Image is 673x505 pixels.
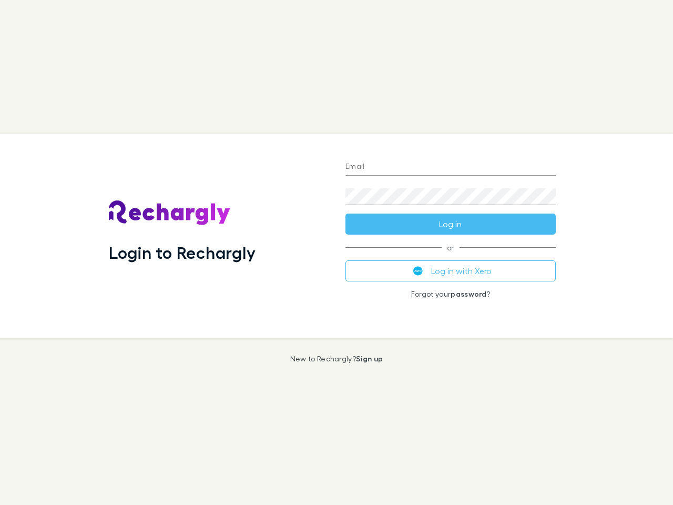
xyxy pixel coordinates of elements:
button: Log in with Xero [345,260,556,281]
a: password [451,289,486,298]
button: Log in [345,214,556,235]
img: Xero's logo [413,266,423,276]
p: New to Rechargly? [290,355,383,363]
span: or [345,247,556,248]
a: Sign up [356,354,383,363]
img: Rechargly's Logo [109,200,231,226]
p: Forgot your ? [345,290,556,298]
h1: Login to Rechargly [109,243,256,262]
